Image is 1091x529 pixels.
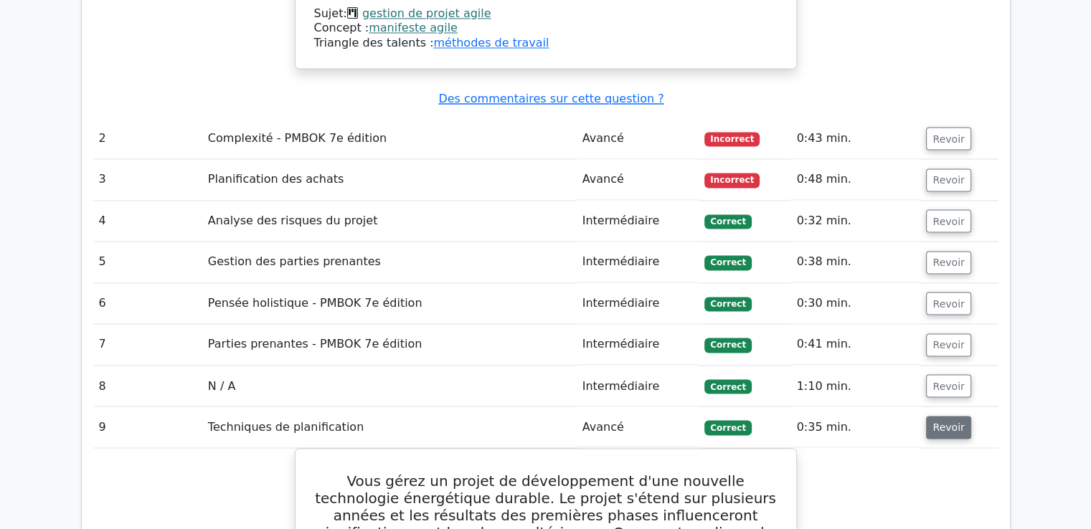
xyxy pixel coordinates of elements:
[710,257,746,267] font: Correct
[208,378,235,392] font: N / A
[99,131,106,145] font: 2
[926,168,970,191] button: Revoir
[208,214,378,227] font: Analyse des risques du projet
[710,299,746,309] font: Correct
[796,254,851,268] font: 0:38 min.
[369,21,458,34] a: manifeste agile
[99,254,106,268] font: 5
[796,296,851,310] font: 0:30 min.
[710,422,746,432] font: Correct
[796,131,851,145] font: 0:43 min.
[208,419,364,433] font: Techniques de planification
[932,421,964,433] font: Revoir
[582,172,624,186] font: Avancé
[582,296,660,310] font: Intermédiaire
[99,172,106,186] font: 3
[932,215,964,227] font: Revoir
[926,374,970,397] button: Revoir
[208,337,422,351] font: Parties prenantes - PMBOK 7e édition
[932,380,964,391] font: Revoir
[99,378,106,392] font: 8
[438,92,663,105] a: Des commentaires sur cette question ?
[932,339,964,351] font: Revoir
[582,378,660,392] font: Intermédiaire
[796,214,851,227] font: 0:32 min.
[314,6,347,20] font: Sujet:
[314,21,369,34] font: Concept :
[710,134,754,144] font: Incorrect
[582,214,660,227] font: Intermédiaire
[99,419,106,433] font: 9
[932,174,964,186] font: Revoir
[926,416,970,439] button: Revoir
[926,333,970,356] button: Revoir
[99,214,106,227] font: 4
[208,254,381,268] font: Gestion des parties prenantes
[582,131,624,145] font: Avancé
[99,337,106,351] font: 7
[710,175,754,185] font: Incorrect
[796,419,851,433] font: 0:35 min.
[932,133,964,144] font: Revoir
[208,131,387,145] font: Complexité - PMBOK 7e édition
[433,36,549,49] a: méthodes de travail
[796,172,851,186] font: 0:48 min.
[926,127,970,150] button: Revoir
[99,296,106,310] font: 6
[582,419,624,433] font: Avancé
[710,340,746,350] font: Correct
[796,337,851,351] font: 0:41 min.
[710,216,746,227] font: Correct
[710,381,746,391] font: Correct
[208,172,344,186] font: Planification des achats
[208,296,422,310] font: Pensée holistique - PMBOK 7e édition
[796,378,851,392] font: 1:10 min.
[932,257,964,268] font: Revoir
[926,292,970,315] button: Revoir
[582,254,660,268] font: Intermédiaire
[932,297,964,309] font: Revoir
[926,251,970,274] button: Revoir
[314,36,434,49] font: Triangle des talents :
[582,337,660,351] font: Intermédiaire
[926,209,970,232] button: Revoir
[362,6,491,20] a: gestion de projet agile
